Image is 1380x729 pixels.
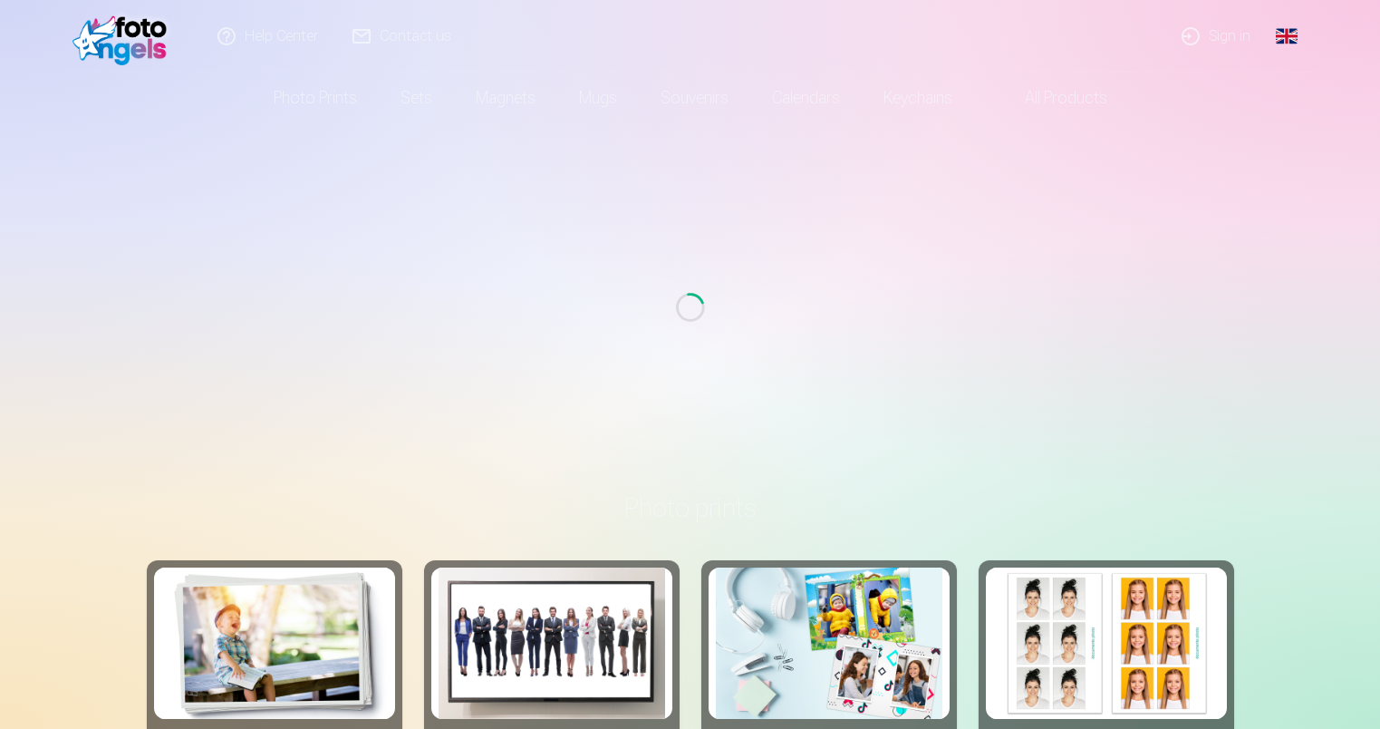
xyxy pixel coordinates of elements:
[161,568,388,719] img: High-Quality Photo Prints
[439,568,665,719] img: High-Quality Group Photo Prints
[72,7,177,65] img: /fa1
[252,73,379,123] a: Photo prints
[862,73,974,123] a: Keychains
[993,568,1220,719] img: Personalized Document Photo Prints
[974,73,1129,123] a: All products
[750,73,862,123] a: Calendars
[454,73,557,123] a: Magnets
[379,73,454,123] a: Sets
[639,73,750,123] a: Souvenirs
[716,568,942,719] img: Photo collage of two photos
[161,491,1220,524] h3: Photo prints
[557,73,639,123] a: Mugs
